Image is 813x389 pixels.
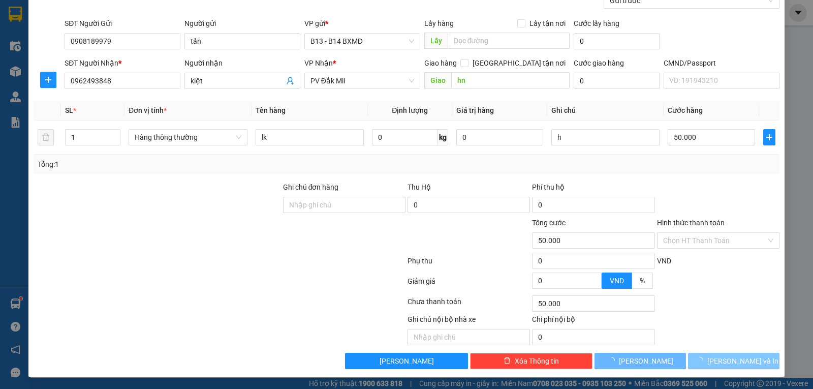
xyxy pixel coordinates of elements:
label: Ghi chú đơn hàng [283,183,339,191]
div: Chưa thanh toán [407,296,531,314]
span: loading [608,357,619,364]
span: PV Đắk Mil [310,73,414,88]
span: [PERSON_NAME] [619,355,673,367]
span: Tên hàng [256,106,286,114]
button: delete [38,129,54,145]
label: Cước lấy hàng [574,19,619,27]
input: Dọc đường [451,72,570,88]
span: Thu Hộ [408,183,431,191]
label: Cước giao hàng [574,59,624,67]
span: % [640,277,645,285]
div: Chi phí nội bộ [532,314,654,329]
span: Xóa Thông tin [515,355,559,367]
span: Đơn vị tính [129,106,167,114]
button: plus [40,72,56,88]
th: Ghi chú [547,101,664,121]
input: VD: Bàn, Ghế [256,129,364,145]
button: deleteXóa Thông tin [470,353,592,369]
input: Nhập ghi chú [408,329,530,345]
div: SĐT Người Gửi [65,18,180,29]
div: Người nhận [184,57,300,69]
span: plus [764,133,775,141]
span: Giao hàng [424,59,457,67]
span: Hàng thông thường [135,130,241,145]
div: Phí thu hộ [532,182,654,197]
span: [PERSON_NAME] [380,355,434,367]
div: VP gửi [304,18,420,29]
span: delete [504,357,511,365]
span: VND [657,257,671,265]
span: plus [41,76,56,84]
button: plus [763,129,775,145]
div: Giảm giá [407,276,531,293]
span: [GEOGRAPHIC_DATA] tận nơi [468,57,570,69]
span: [PERSON_NAME] và In [707,355,778,367]
span: kg [438,129,448,145]
span: Cước hàng [668,106,703,114]
span: B13 - B14 BXMĐ [310,34,414,49]
span: Giá trị hàng [456,106,494,114]
span: Định lượng [392,106,428,114]
input: 0 [456,129,543,145]
div: Phụ thu [407,255,531,273]
span: Lấy [424,33,448,49]
button: [PERSON_NAME] [595,353,686,369]
span: Giao [424,72,451,88]
span: VND [610,277,624,285]
span: loading [696,357,707,364]
span: Lấy hàng [424,19,454,27]
span: SL [65,106,73,114]
span: VP Nhận [304,59,333,67]
label: Hình thức thanh toán [657,219,725,227]
div: SĐT Người Nhận [65,57,180,69]
span: user-add [286,77,294,85]
button: [PERSON_NAME] [345,353,467,369]
input: Ghi chú đơn hàng [283,197,405,213]
span: Lấy tận nơi [525,18,570,29]
div: CMND/Passport [664,57,779,69]
input: Dọc đường [448,33,570,49]
button: [PERSON_NAME] và In [688,353,779,369]
div: Tổng: 1 [38,159,315,170]
input: Cước giao hàng [574,73,660,89]
div: Người gửi [184,18,300,29]
input: Cước lấy hàng [574,33,660,49]
span: Tổng cước [532,219,566,227]
input: Ghi Chú [551,129,660,145]
div: Ghi chú nội bộ nhà xe [408,314,530,329]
